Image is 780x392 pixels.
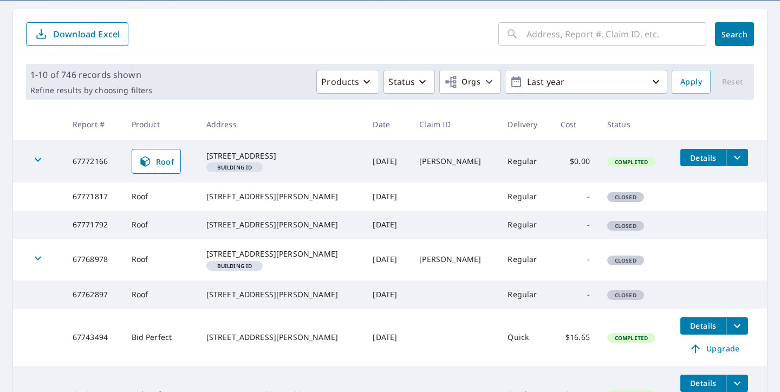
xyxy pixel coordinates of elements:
[217,263,252,269] em: Building ID
[505,70,667,94] button: Last year
[388,75,415,88] p: Status
[321,75,359,88] p: Products
[364,182,411,211] td: [DATE]
[499,309,551,366] td: Quick
[672,70,711,94] button: Apply
[444,75,480,89] span: Orgs
[411,140,499,182] td: [PERSON_NAME]
[499,108,551,140] th: Delivery
[411,108,499,140] th: Claim ID
[526,19,706,49] input: Address, Report #, Claim ID, etc.
[552,239,599,280] td: -
[123,239,198,280] td: Roof
[364,309,411,366] td: [DATE]
[552,108,599,140] th: Cost
[724,29,745,40] span: Search
[64,211,123,239] td: 67771792
[206,289,356,300] div: [STREET_ADDRESS][PERSON_NAME]
[123,280,198,309] td: Roof
[64,239,123,280] td: 67768978
[411,239,499,280] td: [PERSON_NAME]
[439,70,500,94] button: Orgs
[139,155,174,168] span: Roof
[726,317,748,335] button: filesDropdownBtn-67743494
[206,191,356,202] div: [STREET_ADDRESS][PERSON_NAME]
[53,28,120,40] p: Download Excel
[608,291,643,299] span: Closed
[64,108,123,140] th: Report #
[726,149,748,166] button: filesDropdownBtn-67772166
[552,280,599,309] td: -
[608,334,654,342] span: Completed
[499,182,551,211] td: Regular
[552,211,599,239] td: -
[687,342,742,355] span: Upgrade
[608,193,643,201] span: Closed
[132,149,181,174] a: Roof
[64,182,123,211] td: 67771817
[726,375,748,392] button: filesDropdownBtn-67705559
[715,22,754,46] button: Search
[206,151,356,161] div: [STREET_ADDRESS]
[364,140,411,182] td: [DATE]
[123,211,198,239] td: Roof
[364,239,411,280] td: [DATE]
[687,321,719,331] span: Details
[64,309,123,366] td: 67743494
[364,211,411,239] td: [DATE]
[552,182,599,211] td: -
[687,153,719,163] span: Details
[608,158,654,166] span: Completed
[64,140,123,182] td: 67772166
[364,108,411,140] th: Date
[123,108,198,140] th: Product
[680,375,726,392] button: detailsBtn-67705559
[680,75,702,89] span: Apply
[30,86,152,95] p: Refine results by choosing filters
[217,165,252,170] em: Building ID
[30,68,152,81] p: 1-10 of 746 records shown
[499,211,551,239] td: Regular
[680,149,726,166] button: detailsBtn-67772166
[206,332,356,343] div: [STREET_ADDRESS][PERSON_NAME]
[123,309,198,366] td: Bid Perfect
[383,70,435,94] button: Status
[552,309,599,366] td: $16.65
[599,108,672,140] th: Status
[608,222,643,230] span: Closed
[680,340,748,357] a: Upgrade
[206,219,356,230] div: [STREET_ADDRESS][PERSON_NAME]
[608,257,643,264] span: Closed
[552,140,599,182] td: $0.00
[523,73,649,92] p: Last year
[316,70,379,94] button: Products
[206,249,356,259] div: [STREET_ADDRESS][PERSON_NAME]
[680,317,726,335] button: detailsBtn-67743494
[198,108,365,140] th: Address
[499,140,551,182] td: Regular
[64,280,123,309] td: 67762897
[499,239,551,280] td: Regular
[123,182,198,211] td: Roof
[687,378,719,388] span: Details
[26,22,128,46] button: Download Excel
[364,280,411,309] td: [DATE]
[499,280,551,309] td: Regular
